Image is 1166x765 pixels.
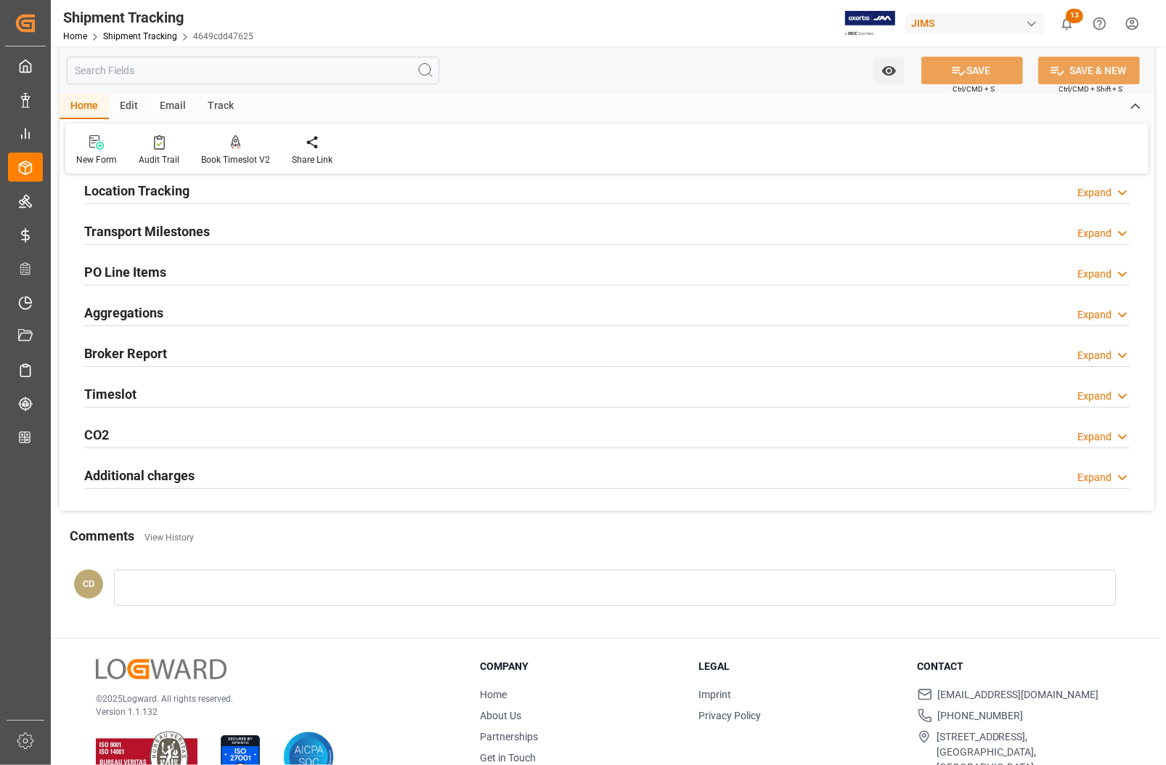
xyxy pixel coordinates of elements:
[921,57,1023,84] button: SAVE
[1077,267,1112,282] div: Expand
[96,705,444,719] p: Version 1.1.132
[1077,470,1112,485] div: Expand
[103,31,177,41] a: Shipment Tracking
[60,94,109,119] div: Home
[953,84,995,94] span: Ctrl/CMD + S
[480,731,538,742] a: Partnerships
[201,153,270,166] div: Book Timeslot V2
[96,692,444,705] p: © 2025 Logward. All rights reserved.
[480,710,521,721] a: About Us
[144,533,194,543] a: View History
[1077,348,1112,363] div: Expand
[1077,185,1112,201] div: Expand
[67,57,439,84] input: Search Fields
[84,303,163,323] h2: Aggregations
[905,9,1051,37] button: JIMS
[84,344,167,363] h2: Broker Report
[480,659,680,674] h3: Company
[480,689,507,700] a: Home
[139,153,179,166] div: Audit Trail
[698,710,761,721] a: Privacy Policy
[63,31,87,41] a: Home
[292,153,333,166] div: Share Link
[698,689,731,700] a: Imprint
[109,94,149,119] div: Edit
[1066,9,1083,23] span: 13
[70,526,134,546] h2: Comments
[1051,7,1083,40] button: show 13 new notifications
[83,578,94,589] span: CD
[197,94,245,119] div: Track
[938,708,1024,724] span: [PHONE_NUMBER]
[1077,429,1112,445] div: Expand
[76,153,117,166] div: New Form
[1038,57,1140,84] button: SAVE & NEW
[84,181,189,201] h2: Location Tracking
[63,7,253,28] div: Shipment Tracking
[1083,7,1116,40] button: Help Center
[1077,307,1112,323] div: Expand
[84,222,210,241] h2: Transport Milestones
[480,752,536,764] a: Get in Touch
[1059,84,1122,94] span: Ctrl/CMD + Shift + S
[698,659,899,674] h3: Legal
[84,384,136,404] h2: Timeslot
[96,659,227,680] img: Logward Logo
[1077,226,1112,241] div: Expand
[918,659,1118,674] h3: Contact
[149,94,197,119] div: Email
[938,687,1099,703] span: [EMAIL_ADDRESS][DOMAIN_NAME]
[905,13,1045,34] div: JIMS
[84,466,195,485] h2: Additional charges
[84,262,166,282] h2: PO Line Items
[84,425,109,445] h2: CO2
[1077,389,1112,404] div: Expand
[845,11,895,36] img: Exertis%20JAM%20-%20Email%20Logo.jpg_1722504956.jpg
[874,57,904,84] button: open menu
